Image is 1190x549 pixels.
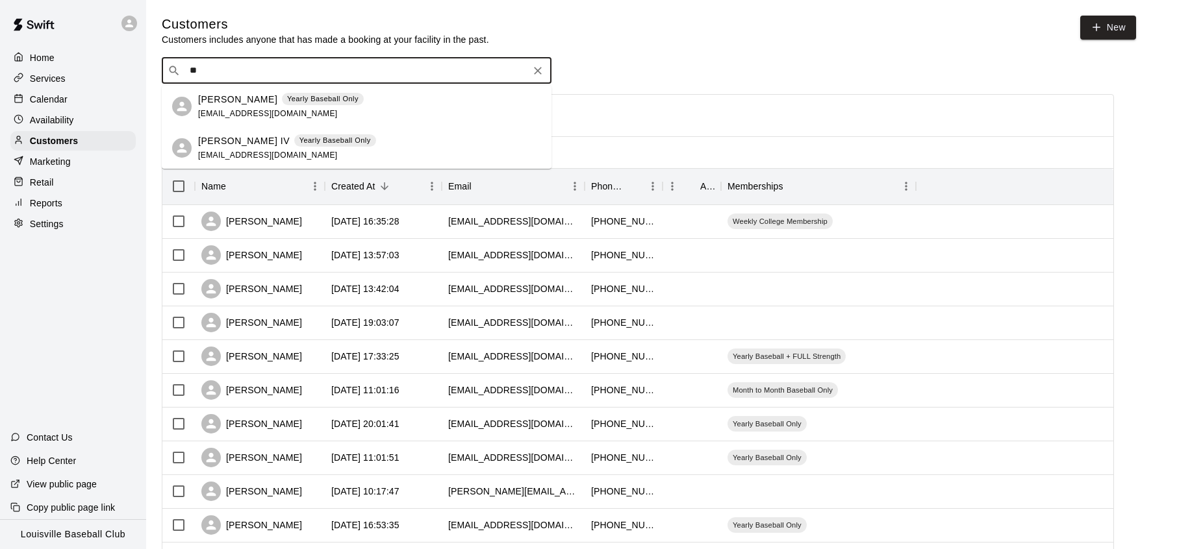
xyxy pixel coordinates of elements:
div: 2025-08-18 13:42:04 [331,282,399,295]
button: Menu [422,177,442,196]
div: +14148392009 [591,282,656,295]
div: Name [195,168,325,204]
p: Help Center [27,454,76,467]
div: Will Hart IV [172,138,192,158]
div: Home [10,48,136,67]
h5: Customers [162,16,489,33]
span: [EMAIL_ADDRESS][DOMAIN_NAME] [198,151,338,160]
p: Customers includes anyone that has made a booking at your facility in the past. [162,33,489,46]
button: Sort [472,177,490,195]
div: 2025-08-18 13:57:03 [331,249,399,262]
span: Yearly Baseball Only [728,520,807,530]
p: [PERSON_NAME] [198,93,277,106]
div: [PERSON_NAME] [201,347,302,366]
button: Menu [643,177,663,196]
p: Customers [30,134,78,147]
div: +15024178427 [591,485,656,498]
p: Retail [30,176,54,189]
div: joshdeacon@ymail.com [448,518,578,531]
a: Calendar [10,90,136,109]
span: Yearly Baseball Only [728,452,807,463]
div: erin_waters@hotmail.com [448,384,578,396]
button: Sort [226,177,244,195]
div: brittfletcher@hotmail.com [448,451,578,464]
p: Contact Us [27,431,73,444]
div: [PERSON_NAME] [201,515,302,535]
div: 2025-08-11 17:33:25 [331,350,399,363]
div: mlippe1717@gmail.com [448,282,578,295]
div: +14148392009 [591,215,656,228]
p: Louisville Baseball Club [21,528,125,541]
div: bethrn42@gmail.com [448,350,578,363]
div: Memberships [721,168,916,204]
span: [EMAIL_ADDRESS][DOMAIN_NAME] [198,109,338,118]
p: [PERSON_NAME] IV [198,134,290,148]
button: Sort [375,177,394,195]
div: Search customers by name or email [162,58,551,84]
div: +15024172614 [591,417,656,430]
button: Menu [896,177,916,196]
div: Month to Month Baseball Only [728,382,838,398]
div: Phone Number [585,168,663,204]
div: Will Hart [172,97,192,116]
div: [PERSON_NAME] [201,279,302,299]
button: Sort [682,177,700,195]
p: Reports [30,197,62,210]
div: 2025-08-07 16:53:35 [331,518,399,531]
a: Settings [10,214,136,234]
div: [PERSON_NAME] [201,482,302,501]
button: Sort [625,177,643,195]
div: +15024247319 [591,518,656,531]
button: Sort [783,177,802,195]
div: +15028363381 [591,384,656,396]
div: Retail [10,173,136,192]
div: corey.bush2125@gmail.com [448,485,578,498]
span: Yearly Baseball + FULL Strength [728,351,846,361]
p: Settings [30,217,64,230]
div: Yearly Baseball Only [728,517,807,533]
div: phil@pittsteam.com [448,249,578,262]
div: Age [700,168,715,204]
button: Menu [305,177,325,196]
a: Reports [10,193,136,213]
div: 2025-08-18 16:35:28 [331,215,399,228]
button: Menu [663,177,682,196]
div: +15025105206 [591,451,656,464]
span: Month to Month Baseball Only [728,385,838,395]
div: Yearly Baseball + FULL Strength [728,348,846,364]
div: Name [201,168,226,204]
div: 2025-08-09 10:17:47 [331,485,399,498]
a: New [1080,16,1136,40]
div: jwhitmore3@yahoo.com [448,316,578,329]
div: [PERSON_NAME] [201,313,302,332]
div: Weekly College Membership [728,213,833,229]
div: Created At [325,168,442,204]
div: Yearly Baseball Only [728,416,807,432]
a: Marketing [10,152,136,171]
p: Copy public page link [27,501,115,514]
button: Clear [529,62,547,80]
a: Services [10,69,136,88]
div: [PERSON_NAME] [201,245,302,265]
p: Availability [30,114,74,127]
div: Phone Number [591,168,625,204]
div: [PERSON_NAME] [201,380,302,400]
a: Customers [10,131,136,151]
a: Availability [10,110,136,130]
div: Email [448,168,472,204]
div: 2025-08-11 11:01:16 [331,384,399,396]
div: Created At [331,168,375,204]
p: Home [30,51,55,64]
div: +13179033902 [591,350,656,363]
div: michaelwinnlippe@gmail.com [448,215,578,228]
p: Yearly Baseball Only [299,135,371,146]
div: Yearly Baseball Only [728,450,807,465]
div: 2025-08-09 20:01:41 [331,417,399,430]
